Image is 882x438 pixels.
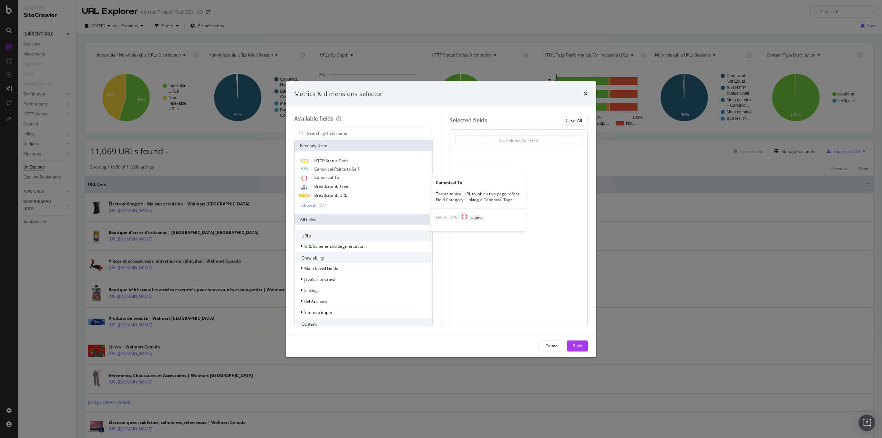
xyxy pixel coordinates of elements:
div: URLs [296,230,431,241]
div: Metrics & dimensions selector [294,90,382,99]
span: Breadcrumb Tree [314,183,348,189]
div: ( 5 / 7 ) [317,202,328,208]
span: Canonical Points to Self [314,166,359,172]
div: Show all [301,203,317,208]
input: Search by field name [306,128,431,138]
button: Cancel [540,340,564,352]
div: Clear All [566,118,582,123]
div: Crawlability [296,252,431,263]
div: Content [296,318,431,329]
span: Linking [304,287,318,293]
span: Sitemap import [304,309,334,315]
div: modal [286,81,596,357]
span: HTTP Status Code [314,158,349,164]
span: JavaScript Crawl [304,276,335,282]
span: Main Crawl Fields [304,265,338,271]
span: Breadcrumb URL [314,192,347,198]
div: Cancel [545,343,558,349]
div: Canonical To [430,180,526,185]
div: times [584,90,588,99]
button: Clear All [560,115,588,126]
div: Build [573,343,582,349]
div: Open Intercom Messenger [859,415,875,431]
div: No Column Selected [499,138,538,144]
span: Object [470,214,483,220]
span: DATA TYPE: [436,214,459,220]
span: URL Scheme and Segmentation [304,243,365,249]
span: Rel Anchors [304,298,327,304]
div: All fields [295,214,432,225]
div: The canonical URL to which this page refers. Field Category: Linking > Canonical Tags [430,191,526,203]
div: Available fields [294,115,334,122]
span: Canonical To [314,174,339,180]
div: Selected fields [450,116,487,124]
div: Recently Used [295,140,432,151]
button: Build [567,340,588,352]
